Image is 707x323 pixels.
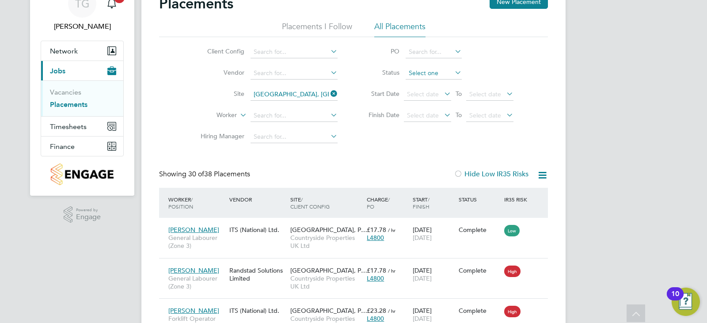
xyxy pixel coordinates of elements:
[251,88,338,101] input: Search for...
[166,262,548,269] a: [PERSON_NAME]General Labourer (Zone 3)Randstad Solutions Limited[GEOGRAPHIC_DATA], P…Countryside ...
[227,191,288,207] div: Vendor
[41,80,123,116] div: Jobs
[290,196,330,210] span: / Client Config
[388,227,395,233] span: / hr
[454,170,528,179] label: Hide Low IR35 Risks
[194,47,244,55] label: Client Config
[360,68,399,76] label: Status
[411,262,456,287] div: [DATE]
[290,307,367,315] span: [GEOGRAPHIC_DATA], P…
[168,226,219,234] span: [PERSON_NAME]
[453,88,464,99] span: To
[456,191,502,207] div: Status
[41,137,123,156] button: Finance
[188,170,250,179] span: 38 Placements
[251,131,338,143] input: Search for...
[290,234,362,250] span: Countryside Properties UK Ltd
[406,67,462,80] input: Select one
[406,46,462,58] input: Search for...
[504,306,521,317] span: High
[671,294,679,305] div: 10
[367,226,386,234] span: £17.78
[168,196,193,210] span: / Position
[41,163,124,185] a: Go to home page
[50,142,75,151] span: Finance
[672,288,700,316] button: Open Resource Center, 10 new notifications
[159,170,252,179] div: Showing
[360,90,399,98] label: Start Date
[411,221,456,246] div: [DATE]
[469,111,501,119] span: Select date
[407,111,439,119] span: Select date
[453,109,464,121] span: To
[168,274,225,290] span: General Labourer (Zone 3)
[168,307,219,315] span: [PERSON_NAME]
[367,234,384,242] span: L4800
[290,266,367,274] span: [GEOGRAPHIC_DATA], P…
[166,191,227,214] div: Worker
[41,21,124,32] span: Tom Green
[251,67,338,80] input: Search for...
[50,47,78,55] span: Network
[227,262,288,287] div: Randstad Solutions Limited
[50,67,65,75] span: Jobs
[413,196,430,210] span: / Finish
[459,226,500,234] div: Complete
[194,132,244,140] label: Hiring Manager
[367,196,390,210] span: / PO
[41,61,123,80] button: Jobs
[388,267,395,274] span: / hr
[166,302,548,309] a: [PERSON_NAME]Forklift Operator (Zone 3)ITS (National) Ltd.[GEOGRAPHIC_DATA], P…Countryside Proper...
[290,274,362,290] span: Countryside Properties UK Ltd
[186,111,237,120] label: Worker
[360,47,399,55] label: PO
[469,90,501,98] span: Select date
[76,213,101,221] span: Engage
[194,90,244,98] label: Site
[290,226,367,234] span: [GEOGRAPHIC_DATA], P…
[251,110,338,122] input: Search for...
[227,221,288,238] div: ITS (National) Ltd.
[367,307,386,315] span: £23.28
[194,68,244,76] label: Vendor
[413,234,432,242] span: [DATE]
[288,191,365,214] div: Site
[76,206,101,214] span: Powered by
[411,191,456,214] div: Start
[166,221,548,228] a: [PERSON_NAME]General Labourer (Zone 3)ITS (National) Ltd.[GEOGRAPHIC_DATA], P…Countryside Propert...
[227,302,288,319] div: ITS (National) Ltd.
[367,315,384,323] span: L4800
[502,191,532,207] div: IR35 Risk
[367,274,384,282] span: L4800
[504,266,521,277] span: High
[365,191,411,214] div: Charge
[168,234,225,250] span: General Labourer (Zone 3)
[64,206,101,223] a: Powered byEngage
[360,111,399,119] label: Finish Date
[50,88,81,96] a: Vacancies
[367,266,386,274] span: £17.78
[251,46,338,58] input: Search for...
[504,225,520,236] span: Low
[282,21,352,37] li: Placements I Follow
[413,274,432,282] span: [DATE]
[459,307,500,315] div: Complete
[388,308,395,314] span: / hr
[407,90,439,98] span: Select date
[50,100,87,109] a: Placements
[374,21,426,37] li: All Placements
[459,266,500,274] div: Complete
[168,266,219,274] span: [PERSON_NAME]
[50,122,87,131] span: Timesheets
[51,163,113,185] img: countryside-properties-logo-retina.png
[41,117,123,136] button: Timesheets
[41,41,123,61] button: Network
[188,170,204,179] span: 30 of
[413,315,432,323] span: [DATE]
